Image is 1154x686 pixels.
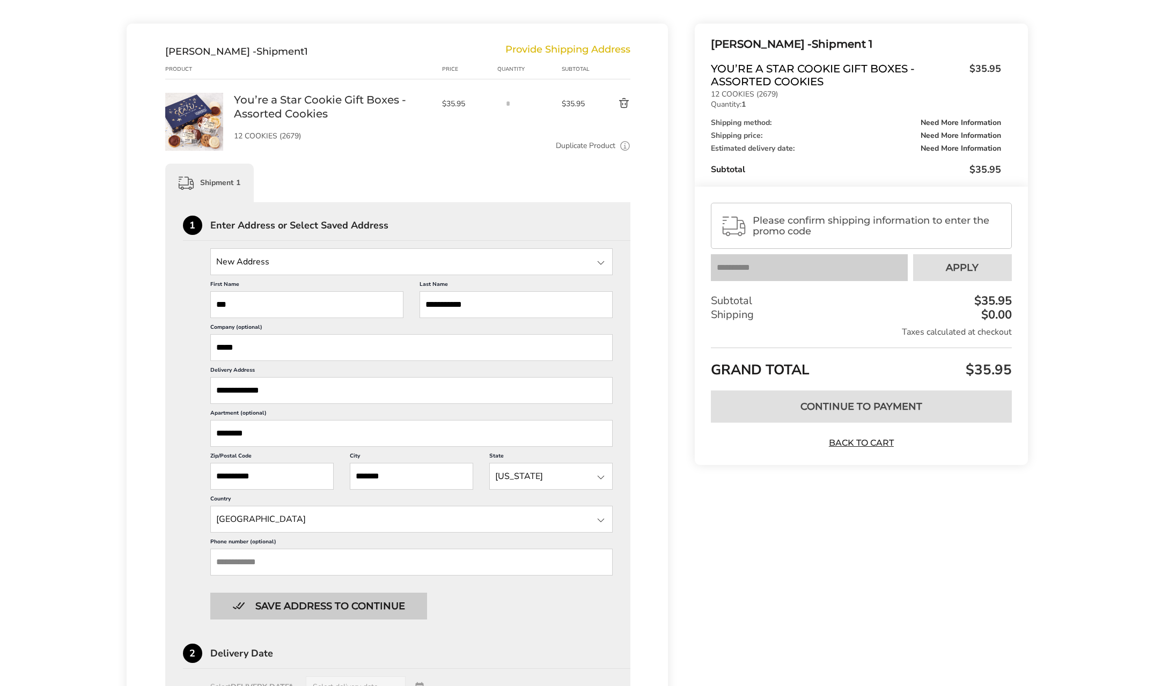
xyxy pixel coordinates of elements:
img: You’re a Star Cookie Gift Boxes - Assorted Cookies [165,93,223,151]
input: Quantity input [497,93,519,114]
span: [PERSON_NAME] - [165,46,256,57]
a: You’re a Star Cookie Gift Boxes - Assorted Cookies [234,93,431,121]
div: Subtotal [711,294,1011,308]
div: Taxes calculated at checkout [711,326,1011,338]
span: Apply [946,263,979,272]
label: Last Name [420,281,613,291]
a: You’re a Star Cookie Gift Boxes - Assorted Cookies [165,92,223,102]
div: Shipment 1 [711,35,1001,53]
div: GRAND TOTAL [711,348,1011,382]
label: Apartment (optional) [210,409,613,420]
button: Continue to Payment [711,390,1011,423]
div: Price [442,65,498,73]
div: Shipment 1 [165,164,254,202]
span: You’re a Star Cookie Gift Boxes - Assorted Cookies [711,62,964,88]
label: First Name [210,281,403,291]
span: [PERSON_NAME] - [711,38,812,50]
input: Last Name [420,291,613,318]
span: $35.95 [562,99,593,109]
div: Estimated delivery date: [711,145,1001,152]
button: Delete product [593,97,630,110]
input: State [489,463,613,490]
div: Provide Shipping Address [505,46,630,57]
div: Quantity [497,65,562,73]
label: Zip/Postal Code [210,452,334,463]
input: First Name [210,291,403,318]
span: $35.95 [442,99,493,109]
input: Apartment [210,420,613,447]
a: Duplicate Product [556,140,615,152]
div: Product [165,65,234,73]
div: $0.00 [979,309,1012,321]
div: Shipping price: [711,132,1001,139]
div: 2 [183,644,202,663]
input: ZIP [210,463,334,490]
div: 1 [183,216,202,235]
span: $35.95 [969,163,1001,176]
p: 12 COOKIES (2679) [234,132,431,140]
span: Need More Information [921,132,1001,139]
input: State [210,248,613,275]
div: Subtotal [562,65,593,73]
label: Country [210,495,613,506]
input: City [350,463,473,490]
button: Button save address [210,593,427,619]
button: Apply [913,254,1012,281]
label: Phone number (optional) [210,538,613,549]
p: Quantity: [711,101,1001,108]
span: $35.95 [963,360,1012,379]
input: Delivery Address [210,377,613,404]
label: Delivery Address [210,366,613,377]
div: Subtotal [711,163,1001,176]
span: 1 [304,46,308,57]
div: Shipping method: [711,119,1001,127]
div: Shipping [711,308,1011,322]
a: Back to Cart [824,437,899,449]
span: $35.95 [964,62,1001,85]
span: Need More Information [921,119,1001,127]
input: Company [210,334,613,361]
input: State [210,506,613,533]
p: 12 COOKIES (2679) [711,91,1001,98]
span: Need More Information [921,145,1001,152]
label: City [350,452,473,463]
div: Shipment [165,46,308,57]
div: $35.95 [972,295,1012,307]
div: Enter Address or Select Saved Address [210,220,631,230]
label: Company (optional) [210,323,613,334]
span: Please confirm shipping information to enter the promo code [753,215,1002,237]
strong: 1 [741,99,746,109]
div: Delivery Date [210,648,631,658]
label: State [489,452,613,463]
a: You’re a Star Cookie Gift Boxes - Assorted Cookies$35.95 [711,62,1001,88]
